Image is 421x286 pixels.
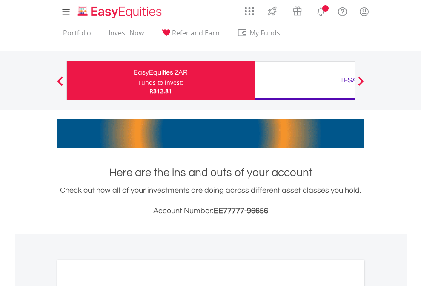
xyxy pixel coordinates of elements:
[60,29,95,42] a: Portfolio
[57,205,364,217] h3: Account Number:
[52,81,69,89] button: Previous
[352,81,369,89] button: Next
[149,87,172,95] span: R312.81
[310,2,332,19] a: Notifications
[245,6,254,16] img: grid-menu-icon.svg
[76,5,165,19] img: EasyEquities_Logo.png
[57,165,364,180] h1: Here are the ins and outs of your account
[237,27,293,38] span: My Funds
[172,28,220,38] span: Refer and Earn
[332,2,353,19] a: FAQ's and Support
[214,207,268,215] span: EE77777-96656
[290,4,304,18] img: vouchers-v2.svg
[265,4,279,18] img: thrive-v2.svg
[74,2,165,19] a: Home page
[57,119,364,148] img: EasyMortage Promotion Banner
[105,29,147,42] a: Invest Now
[72,66,249,78] div: EasyEquities ZAR
[239,2,260,16] a: AppsGrid
[158,29,223,42] a: Refer and Earn
[353,2,375,21] a: My Profile
[285,2,310,18] a: Vouchers
[57,185,364,217] div: Check out how all of your investments are doing across different asset classes you hold.
[138,78,183,87] div: Funds to invest:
